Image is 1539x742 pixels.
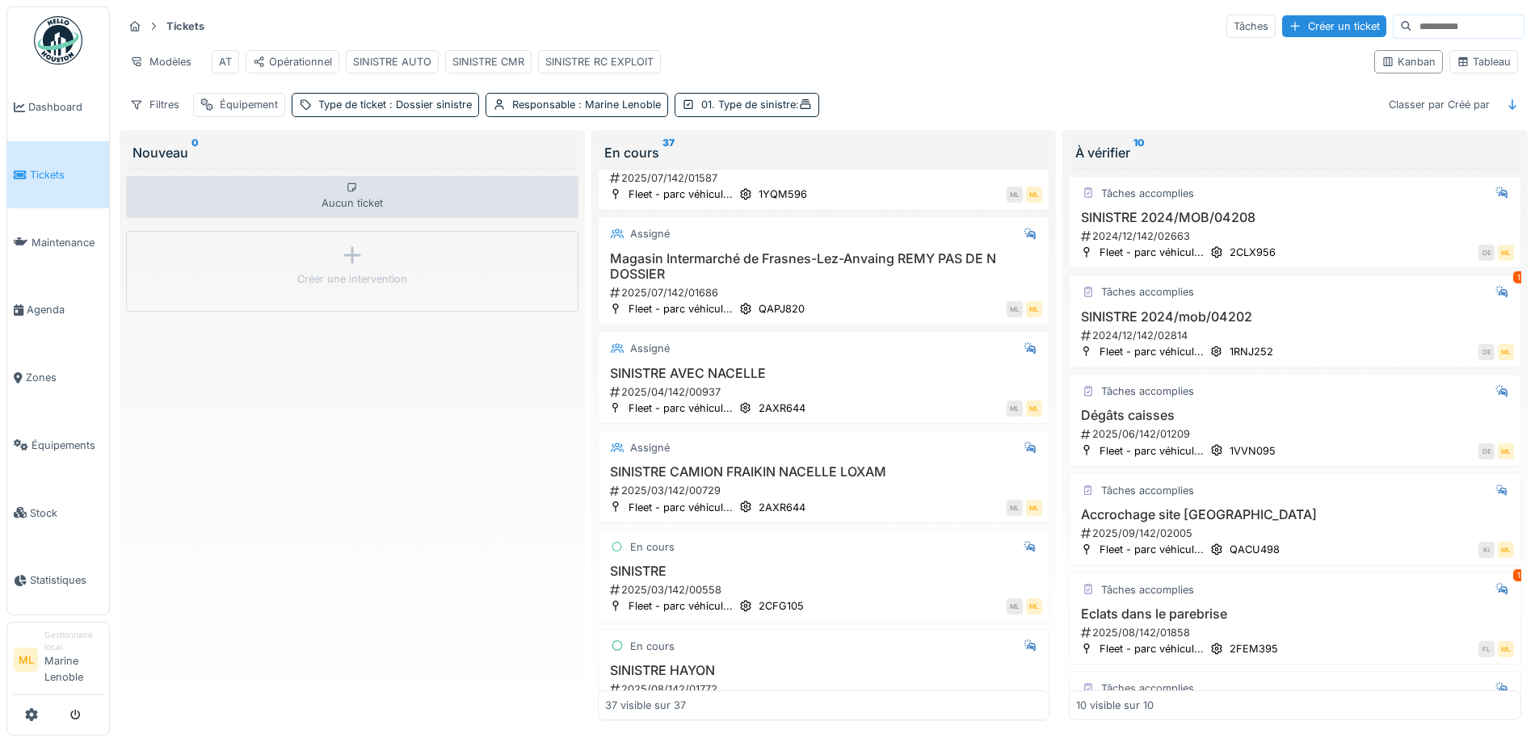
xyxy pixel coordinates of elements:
div: 2CFG105 [759,598,804,614]
div: 01. Type de sinistre [701,97,812,112]
div: ML [1026,400,1042,417]
div: ML [1498,344,1514,360]
div: 2AXR644 [759,400,805,416]
div: Assigné [630,226,670,241]
div: 2025/04/142/00937 [608,384,1043,400]
div: Tâches accomplies [1101,384,1194,399]
div: Fleet - parc véhicul... [629,500,733,515]
h3: SINISTRE 2024/mob/04202 [1076,309,1514,325]
div: Assigné [630,440,670,455]
div: ML [1007,187,1023,203]
div: Tâches accomplies [1101,483,1194,498]
li: Marine Lenoble [44,629,103,691]
div: ML [1026,598,1042,614]
sup: 10 [1133,143,1145,162]
span: Statistiques [30,572,103,588]
a: Agenda [7,276,109,344]
div: Opérationnel [253,54,332,69]
div: AT [219,54,232,69]
div: Modèles [123,50,199,73]
div: ML [1026,301,1042,317]
h3: Dégâts caisses [1076,408,1514,423]
div: 1VVN095 [1230,443,1276,459]
div: Tâches accomplies [1101,681,1194,696]
div: SINISTRE AUTO [353,54,431,69]
div: 2025/03/142/00729 [608,483,1043,498]
div: Gestionnaire local [44,629,103,654]
div: Fleet - parc véhicul... [629,301,733,317]
div: Responsable [512,97,661,112]
div: Fleet - parc véhicul... [1100,542,1204,557]
div: Fleet - parc véhicul... [629,187,733,202]
span: Agenda [27,302,103,317]
li: ML [14,648,38,672]
a: ML Gestionnaire localMarine Lenoble [14,629,103,695]
div: 10 visible sur 10 [1076,698,1154,713]
div: 2024/12/142/02814 [1079,328,1514,343]
span: Zones [26,370,103,385]
div: ML [1498,542,1514,558]
div: 1 [1513,569,1524,581]
div: 1 [1513,271,1524,283]
a: Dashboard [7,73,109,141]
div: 2025/07/142/01686 [608,285,1043,300]
div: 2025/07/142/01587 [608,170,1043,186]
div: 1YQM596 [759,187,807,202]
h3: SINISTRE CAMION FRAIKIN NACELLE LOXAM [605,464,1043,480]
div: ML [1026,500,1042,516]
sup: 0 [191,143,199,162]
div: Créer une intervention [297,271,407,287]
img: Badge_color-CXgf-gQk.svg [34,16,82,65]
div: 1RNJ252 [1230,344,1273,359]
a: Tickets [7,141,109,209]
div: DE [1478,344,1495,360]
div: SINISTRE RC EXPLOIT [545,54,654,69]
div: Nouveau [132,143,572,162]
h3: SINISTRE AVEC NACELLE [605,366,1043,381]
h3: SINISTRE [605,564,1043,579]
h3: Accrochage site [GEOGRAPHIC_DATA] [1076,507,1514,522]
sup: 37 [662,143,675,162]
div: ML [1026,187,1042,203]
div: 2024/12/142/02663 [1079,228,1514,244]
div: Fleet - parc véhicul... [1100,641,1204,656]
div: 2025/08/142/01858 [1079,625,1514,640]
a: Zones [7,344,109,412]
div: 2AXR644 [759,500,805,515]
div: En cours [630,539,675,555]
div: Fleet - parc véhicul... [1100,245,1204,260]
div: 37 visible sur 37 [605,698,686,713]
div: ML [1007,400,1023,417]
div: À vérifier [1075,143,1515,162]
div: SINISTRE CMR [452,54,524,69]
div: DE [1478,245,1495,261]
div: ML [1007,500,1023,516]
div: Type de ticket [318,97,472,112]
div: En cours [604,143,1044,162]
span: Équipements [32,438,103,453]
div: Tâches accomplies [1101,582,1194,597]
span: Dashboard [28,99,103,115]
span: : Dossier sinistre [386,99,472,111]
a: Maintenance [7,208,109,276]
div: 2025/08/142/01772 [608,681,1043,697]
span: Maintenance [32,235,103,250]
span: : Marine Lenoble [575,99,661,111]
div: ML [1007,301,1023,317]
div: ML [1498,245,1514,261]
div: ML [1498,443,1514,459]
div: Assigné [630,341,670,356]
h3: Eclats dans le parebrise [1076,606,1514,622]
div: 2CLX956 [1230,245,1276,260]
div: Équipement [220,97,278,112]
div: ML [1007,598,1023,614]
div: Fleet - parc véhicul... [629,598,733,614]
div: Fleet - parc véhicul... [1100,344,1204,359]
a: Équipements [7,412,109,480]
span: : [796,99,812,111]
div: En cours [630,639,675,654]
div: Tâches [1226,15,1276,38]
div: FL [1478,641,1495,657]
div: Kanban [1381,54,1436,69]
a: Statistiques [7,547,109,614]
